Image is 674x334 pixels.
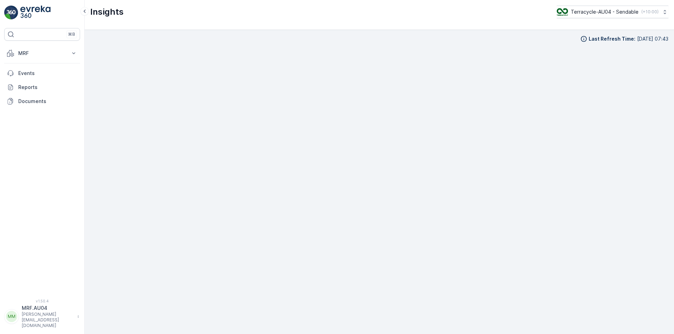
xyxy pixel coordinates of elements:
p: [PERSON_NAME][EMAIL_ADDRESS][DOMAIN_NAME] [22,312,74,328]
button: MMMRF.AU04[PERSON_NAME][EMAIL_ADDRESS][DOMAIN_NAME] [4,305,80,328]
p: MRF [18,50,66,57]
img: logo [4,6,18,20]
div: MM [6,311,17,322]
p: Events [18,70,77,77]
p: [DATE] 07:43 [637,35,668,42]
a: Reports [4,80,80,94]
span: v 1.50.4 [4,299,80,303]
img: terracycle_logo.png [557,8,568,16]
p: Reports [18,84,77,91]
p: ⌘B [68,32,75,37]
p: MRF.AU04 [22,305,74,312]
img: logo_light-DOdMpM7g.png [20,6,51,20]
a: Events [4,66,80,80]
p: Documents [18,98,77,105]
p: ( +10:00 ) [641,9,659,15]
p: Terracycle-AU04 - Sendable [571,8,639,15]
p: Last Refresh Time : [589,35,635,42]
button: MRF [4,46,80,60]
a: Documents [4,94,80,108]
p: Insights [90,6,124,18]
button: Terracycle-AU04 - Sendable(+10:00) [557,6,668,18]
